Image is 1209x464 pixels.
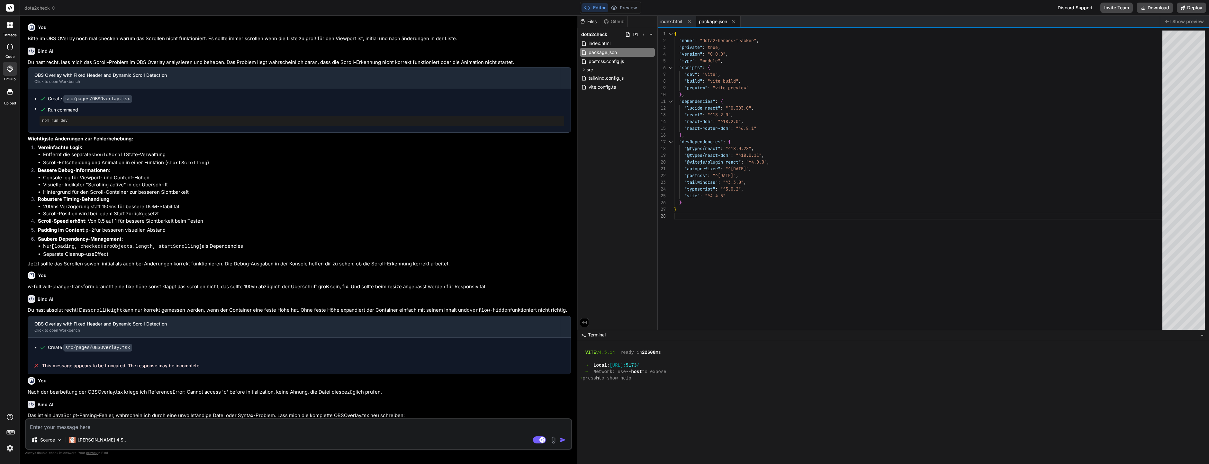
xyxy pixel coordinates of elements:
span: "^4.4.5" [705,193,726,199]
span: ready in [620,349,642,356]
p: : [38,236,571,243]
code: scrollHeight [88,308,122,313]
div: 27 [658,206,666,213]
p: Source [40,437,55,443]
div: 23 [658,179,666,186]
div: 5 [658,58,666,64]
span: "0.0.0" [708,51,726,57]
li: Visueller Indikator "Scrolling active" in der Überschrift [43,181,571,189]
span: } [679,92,682,97]
strong: Scroll-Speed erhöht [38,218,85,224]
span: "private" [679,44,702,50]
span: , [767,159,769,165]
p: Jetzt sollte das Scrollen sowohl initial als auch bei Änderungen korrekt funktionieren. Die Debug... [28,260,571,268]
div: 4 [658,51,666,58]
span: } [679,200,682,205]
div: Discord Support [1054,3,1096,13]
span: to show help [599,375,631,381]
span: Local [593,362,607,369]
span: "type" [679,58,695,64]
div: Click to collapse the range. [666,138,675,145]
div: 17 [658,138,666,145]
label: threads [3,32,17,38]
button: Download [1137,3,1173,13]
div: Click to collapse the range. [666,64,675,71]
span: "vite" [702,71,718,77]
span: "lucide-react" [684,105,720,111]
span: index.html [660,18,682,25]
span: package.json [699,18,727,25]
span: dota2check [581,31,607,38]
span: [URL]: [609,362,626,369]
span: : [720,166,723,172]
code: src/pages/OBSOverlay.tsx [63,95,132,103]
label: Upload [4,101,16,106]
button: OBS Overlay with Fixed Header and Dynamic Scroll DetectionClick to open Workbench [28,67,560,89]
img: Pick Models [57,437,62,443]
p: [PERSON_NAME] 4 S.. [78,437,126,443]
span: { [728,139,731,145]
strong: Vereinfachte Logik [38,144,82,150]
span: : [715,186,718,192]
span: : [702,78,705,84]
span: : [731,152,733,158]
span: { [708,65,710,70]
span: "^5.0.2" [720,186,741,192]
li: Scroll-Position wird bei jedem Start zurückgesetzt [43,210,571,218]
span: } [674,206,677,212]
span: , [718,44,720,50]
span: "@vitejs/plugin-react" [684,159,741,165]
code: p-2 [86,228,94,233]
button: − [1199,330,1205,340]
div: 25 [658,192,666,199]
span: , [762,152,764,158]
li: Scroll-Entscheidung und Animation in einer Funktion ( ) [43,159,571,167]
span: Show preview [1172,18,1204,25]
span: to expose [642,369,666,375]
span: { [674,31,677,37]
span: "tailwindcss" [684,179,718,185]
p: w-full will-change-transform braucht eine fixe höhe sonst klappt das scrollen nicht, das sollte 1... [28,283,571,290]
span: : [695,38,697,43]
button: Deploy [1177,3,1206,13]
div: 26 [658,199,666,206]
div: Click to collapse the range. [666,31,675,37]
span: "^[DATE]" [713,173,736,178]
img: Claude 4 Sonnet [69,437,76,443]
span: , [749,166,751,172]
span: "react-router-dom" [684,125,731,131]
code: [loading, checkedHeroObjects.length, startScrolling] [51,244,202,249]
span: ➜ [580,375,582,381]
label: GitHub [4,76,16,82]
strong: Saubere Dependency-Management [38,236,122,242]
img: attachment [550,436,557,444]
div: 2 [658,37,666,44]
span: privacy [86,451,98,455]
div: Click to open Workbench [34,79,554,84]
h6: You [38,272,47,279]
span: , [738,78,741,84]
span: "preview" [684,85,708,91]
span: "name" [679,38,695,43]
span: : [697,71,700,77]
p: Das ist ein JavaScript-Parsing-Fehler, wahrscheinlich durch eine unvollständige Datei oder Syntax... [28,412,571,419]
span: "build" [684,78,702,84]
span: Network [593,369,612,375]
span: , [744,179,746,185]
span: , [731,112,733,118]
strong: Robustere Timing-Behandlung [38,196,109,202]
span: h [596,375,599,381]
span: − [1200,332,1204,338]
div: Create [48,344,132,351]
div: 7 [658,71,666,78]
code: src/pages/OBSOverlay.tsx [63,344,132,352]
img: icon [560,437,566,443]
span: Terminal [588,332,606,338]
span: , [736,173,738,178]
span: true [708,44,718,50]
span: 5173 [626,362,637,369]
span: "devDependencies" [679,139,723,145]
li: Console.log für Viewport- und Content-Höhen [43,174,571,182]
span: "^6.8.1" [736,125,756,131]
span: : [720,105,723,111]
